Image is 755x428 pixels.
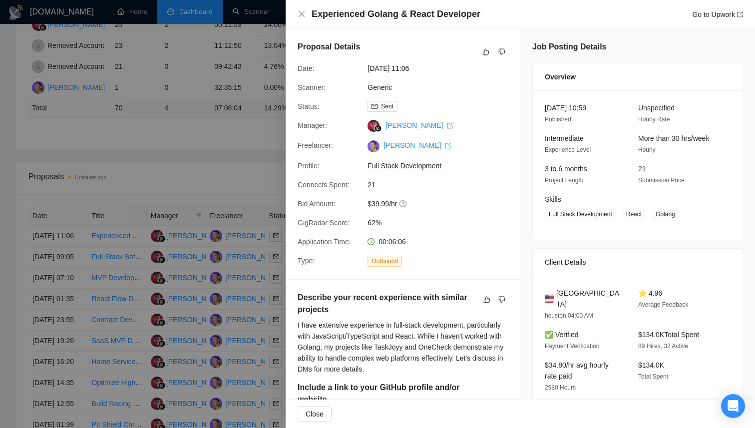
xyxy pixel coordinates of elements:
[545,146,591,153] span: Experience Level
[298,320,508,375] div: I have extensive experience in full-stack development, particularly with JavaScript/TypeScript an...
[545,331,579,339] span: ✅ Verified
[298,200,336,208] span: Bid Amount:
[652,209,679,220] span: Golang
[498,296,505,304] span: dislike
[481,294,493,306] button: like
[298,10,306,18] button: Close
[372,103,377,109] span: mail
[545,195,561,203] span: Skills
[638,146,656,153] span: Hourly
[545,384,576,391] span: 2980 Hours
[638,134,709,142] span: More than 30 hrs/week
[496,46,508,58] button: dislike
[482,48,489,56] span: like
[545,312,593,319] span: houston 04:00 AM
[496,294,508,306] button: dislike
[368,63,517,74] span: [DATE] 11:06
[721,394,745,418] div: Open Intercom Messenger
[545,165,587,173] span: 3 to 6 months
[312,8,480,20] h4: Experienced Golang & React Developer
[385,121,453,129] a: [PERSON_NAME] export
[298,382,476,406] h5: Include a link to your GitHub profile and/or website
[545,343,599,350] span: Payment Verification
[638,165,646,173] span: 21
[368,160,517,171] span: Full Stack Development
[737,11,743,17] span: export
[306,409,324,420] span: Close
[483,296,490,304] span: like
[498,48,505,56] span: dislike
[298,406,332,422] button: Close
[381,103,393,110] span: Sent
[638,301,689,308] span: Average Feedback
[298,141,333,149] span: Freelancer:
[545,71,576,82] span: Overview
[545,209,616,220] span: Full Stack Development
[368,179,517,190] span: 21
[638,104,675,112] span: Unspecified
[298,10,306,18] span: close
[298,181,350,189] span: Connects Spent:
[638,373,668,380] span: Total Spent
[298,83,326,91] span: Scanner:
[368,256,402,267] span: Outbound
[298,292,476,316] h5: Describe your recent experience with similar projects
[545,293,554,304] img: 🇺🇸
[638,361,664,369] span: $134.0K
[638,331,699,339] span: $134.0K Total Spent
[480,46,492,58] button: like
[375,125,381,132] img: gigradar-bm.png
[298,102,320,110] span: Status:
[298,121,327,129] span: Manager:
[368,83,392,91] a: Generic
[638,177,685,184] span: Submission Price
[298,41,360,53] h5: Proposal Details
[383,141,451,149] a: [PERSON_NAME] export
[638,343,688,350] span: 89 Hires, 32 Active
[638,116,670,123] span: Hourly Rate
[545,361,609,380] span: $34.80/hr avg hourly rate paid
[378,238,406,246] span: 00:06:06
[545,116,571,123] span: Published
[556,288,622,310] span: [GEOGRAPHIC_DATA]
[368,217,517,228] span: 62%
[298,257,315,265] span: Type:
[298,219,350,227] span: GigRadar Score:
[545,249,731,276] div: Client Details
[622,209,646,220] span: React
[368,140,379,152] img: c1fLOt7IRNoRTqMDzQpH-yuksa4op7fHU5moMo4jw0wVFd4TEvIxXRy8xfbAMSqx44
[368,238,375,245] span: clock-circle
[298,238,351,246] span: Application Time:
[545,134,584,142] span: Intermediate
[545,104,586,112] span: [DATE] 10:59
[399,200,407,208] span: question-circle
[545,177,583,184] span: Project Length
[298,64,314,72] span: Date:
[298,162,320,170] span: Profile:
[638,289,662,297] span: ⭐ 4.96
[447,123,453,129] span: export
[532,41,606,53] h5: Job Posting Details
[445,143,451,149] span: export
[692,10,743,18] a: Go to Upworkexport
[368,198,517,209] span: $39.99/hr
